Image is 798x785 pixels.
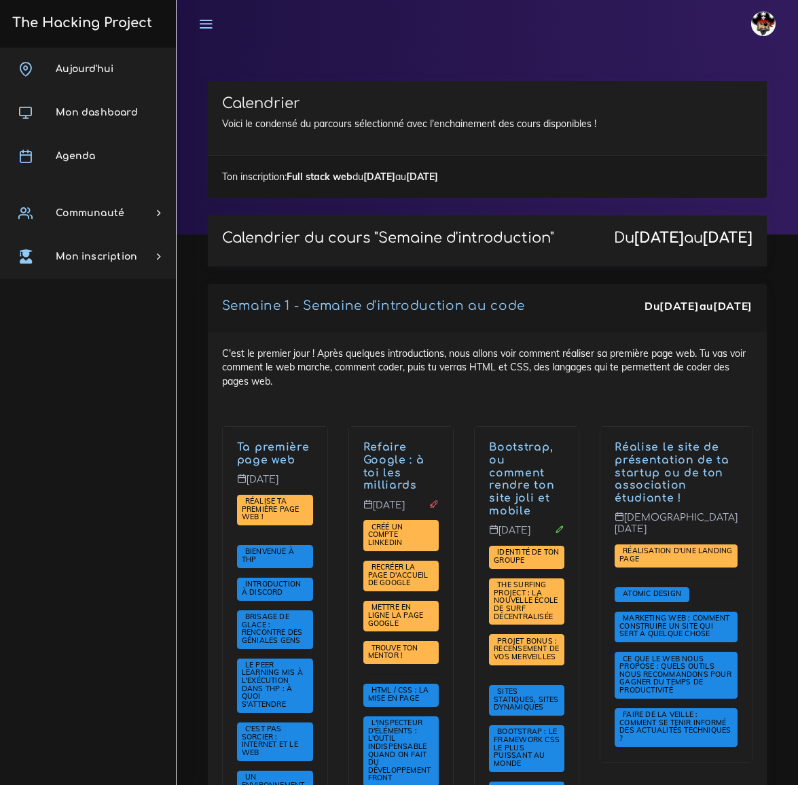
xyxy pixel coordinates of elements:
[494,686,558,712] span: Sites statiques, sites dynamiques
[494,636,559,661] span: PROJET BONUS : recensement de vos merveilles
[619,614,729,639] a: Marketing web : comment construire un site qui sert à quelque chose
[659,299,699,313] strong: [DATE]
[619,710,731,744] a: Faire de la veille : comment se tenir informé des actualités techniques ?
[56,251,137,262] span: Mon inscription
[242,724,298,757] span: C'est pas sorcier : internet et le web
[634,230,684,246] strong: [DATE]
[619,546,732,564] a: Réalisation d'une landing page
[494,687,558,712] a: Sites statiques, sites dynamiques
[619,710,731,743] span: Faire de la veille : comment se tenir informé des actualités techniques ?
[494,548,559,565] a: Identité de ton groupe
[56,208,124,218] span: Communauté
[242,661,303,710] a: Le Peer learning mis à l'exécution dans THP : à quoi s'attendre
[645,298,752,314] div: Du au
[703,230,752,246] strong: [DATE]
[494,637,559,662] a: PROJET BONUS : recensement de vos merveilles
[619,613,729,638] span: Marketing web : comment construire un site qui sert à quelque chose
[363,441,424,491] a: Refaire Google : à toi les milliards
[619,654,731,695] a: Ce que le web nous propose : quels outils nous recommandons pour gagner du temps de productivité
[368,602,424,627] span: Mettre en ligne la page Google
[494,727,560,767] span: Bootstrap : le framework CSS le plus puissant au monde
[208,155,767,198] div: Ton inscription: du au
[242,547,294,565] a: Bienvenue à THP
[614,230,752,247] div: Du au
[56,64,113,74] span: Aujourd'hui
[368,718,431,782] span: L'inspecteur d'éléments : l'outil indispensable quand on fait du développement front
[222,117,752,130] p: Voici le condensé du parcours sélectionné avec l'enchainement des cours disponibles !
[368,562,429,587] span: Recréer la page d'accueil de Google
[745,4,786,43] a: avatar
[222,230,554,247] p: Calendrier du cours "Semaine d'introduction"
[368,603,424,628] a: Mettre en ligne la page Google
[494,727,560,768] a: Bootstrap : le framework CSS le plus puissant au monde
[489,525,564,546] p: [DATE]
[237,441,310,466] a: Ta première page web
[489,441,554,517] a: Bootstrap, ou comment rendre ton site joli et mobile
[713,299,752,313] strong: [DATE]
[494,547,559,565] span: Identité de ton groupe
[619,546,732,563] span: Réalisation d'une landing page
[368,522,406,547] span: Créé un compte LinkedIn
[242,546,294,564] span: Bienvenue à THP
[222,299,525,313] a: Semaine 1 - Semaine d'introduction au code
[242,580,302,597] a: Introduction à Discord
[615,441,729,504] a: Réalise le site de présentation de ta startup ou de ton association étudiante !
[56,151,95,161] span: Agenda
[56,107,138,118] span: Mon dashboard
[619,589,685,598] span: Atomic Design
[287,171,352,183] strong: Full stack web
[368,643,418,661] span: Trouve ton mentor !
[751,12,776,36] img: avatar
[494,580,558,621] a: The Surfing Project : la nouvelle école de surf décentralisée
[8,16,152,31] h3: The Hacking Project
[494,580,558,621] span: The Surfing Project : la nouvelle école de surf décentralisée
[242,612,304,645] span: Brisage de glace : rencontre des géniales gens
[615,512,738,545] p: [DEMOGRAPHIC_DATA][DATE]
[242,579,302,597] span: Introduction à Discord
[242,496,300,521] span: Réalise ta première page web !
[368,644,418,661] a: Trouve ton mentor !
[368,685,429,703] span: HTML / CSS : la mise en page
[368,718,431,783] a: L'inspecteur d'éléments : l'outil indispensable quand on fait du développement front
[242,725,298,758] a: C'est pas sorcier : internet et le web
[368,523,406,548] a: Créé un compte LinkedIn
[363,171,395,183] strong: [DATE]
[242,497,300,522] a: Réalise ta première page web !
[242,612,304,646] a: Brisage de glace : rencontre des géniales gens
[222,95,752,112] h3: Calendrier
[406,171,438,183] strong: [DATE]
[368,563,429,588] a: Recréer la page d'accueil de Google
[368,686,429,703] a: HTML / CSS : la mise en page
[237,474,313,495] p: [DATE]
[363,500,439,521] p: [DATE]
[619,589,685,599] a: Atomic Design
